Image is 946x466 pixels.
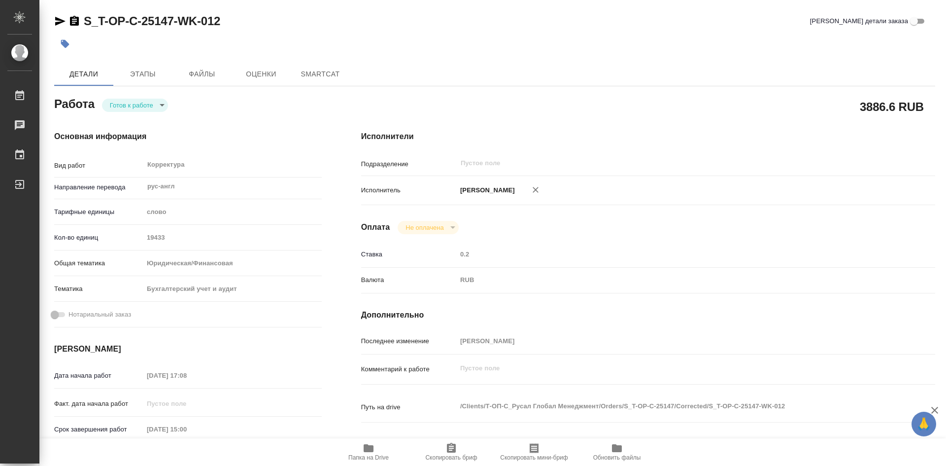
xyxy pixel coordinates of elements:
p: Исполнитель [361,185,457,195]
p: Комментарий к работе [361,364,457,374]
span: Оценки [237,68,285,80]
p: Вид работ [54,161,143,171]
h2: Работа [54,94,95,112]
span: Скопировать бриф [425,454,477,461]
span: SmartCat [297,68,344,80]
p: Тематика [54,284,143,294]
div: слово [143,204,322,220]
p: Подразделение [361,159,457,169]
input: Пустое поле [143,368,230,383]
input: Пустое поле [457,247,887,261]
span: Детали [60,68,107,80]
button: 🙏 [912,412,936,436]
p: Тарифные единицы [54,207,143,217]
h4: Дополнительно [361,309,935,321]
textarea: /Clients/Т-ОП-С_Русал Глобал Менеджмент/Orders/S_T-OP-C-25147/Corrected/S_T-OP-C-25147-WK-012 [457,398,887,415]
p: Путь на drive [361,402,457,412]
h4: Исполнители [361,131,935,143]
button: Скопировать бриф [410,438,493,466]
button: Скопировать мини-бриф [493,438,575,466]
input: Пустое поле [460,157,864,169]
p: Ставка [361,250,457,259]
input: Пустое поле [143,422,230,436]
span: [PERSON_NAME] детали заказа [810,16,908,26]
button: Не оплачена [403,223,446,232]
p: Последнее изменение [361,336,457,346]
input: Пустое поле [143,396,230,411]
button: Скопировать ссылку для ЯМессенджера [54,15,66,27]
button: Обновить файлы [575,438,658,466]
span: Файлы [178,68,226,80]
input: Пустое поле [143,230,322,245]
p: Валюта [361,275,457,285]
p: Кол-во единиц [54,233,143,243]
div: RUB [457,272,887,288]
p: Направление перевода [54,182,143,192]
p: Факт. дата начала работ [54,399,143,409]
button: Добавить тэг [54,33,76,55]
button: Готов к работе [107,101,156,109]
p: Срок завершения работ [54,425,143,434]
span: 🙏 [915,414,932,434]
button: Папка на Drive [327,438,410,466]
input: Пустое поле [457,334,887,348]
span: Скопировать мини-бриф [500,454,568,461]
span: Нотариальный заказ [68,310,131,320]
button: Скопировать ссылку [68,15,80,27]
h2: 3886.6 RUB [860,98,924,115]
p: Дата начала работ [54,371,143,381]
div: Готов к работе [102,99,168,112]
a: S_T-OP-C-25147-WK-012 [84,14,220,28]
p: [PERSON_NAME] [457,185,515,195]
span: Обновить файлы [593,454,641,461]
span: Папка на Drive [348,454,389,461]
h4: Основная информация [54,131,322,143]
p: Общая тематика [54,258,143,268]
span: Этапы [119,68,167,80]
div: Готов к работе [398,221,458,234]
h4: [PERSON_NAME] [54,343,322,355]
button: Удалить исполнителя [525,179,546,201]
h4: Оплата [361,221,390,233]
div: Юридическая/Финансовая [143,255,322,272]
div: Бухгалтерский учет и аудит [143,281,322,297]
